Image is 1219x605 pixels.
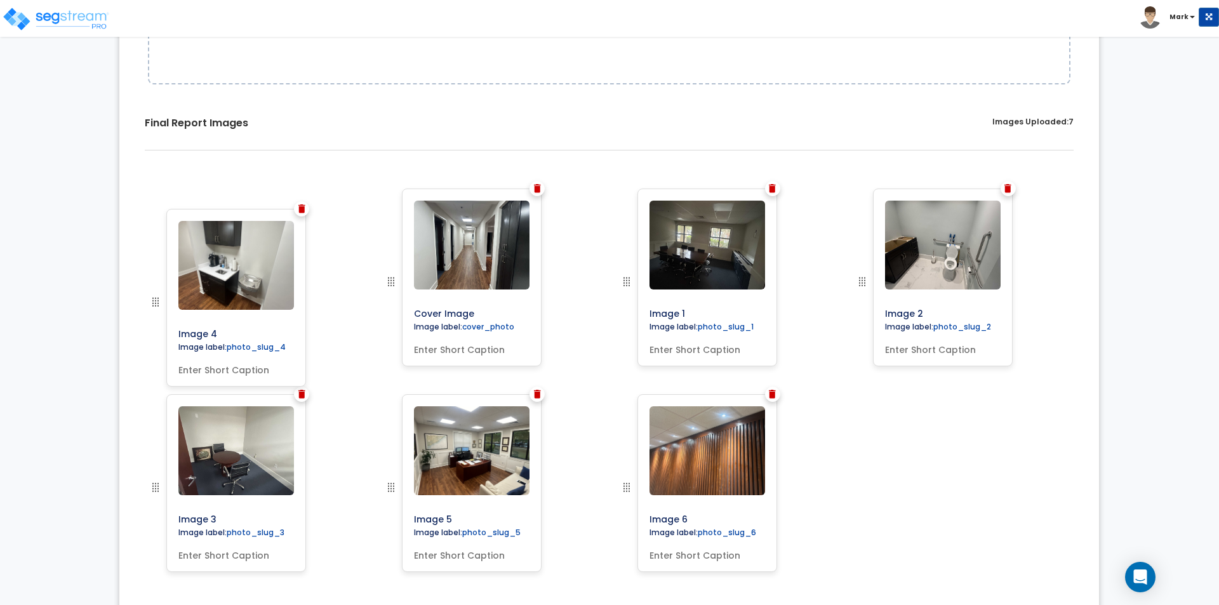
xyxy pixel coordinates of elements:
input: Enter Short Caption [173,544,299,562]
img: drag handle [619,480,634,495]
label: photo_slug_5 [462,527,521,538]
img: Trash Icon [534,390,541,399]
input: Enter Short Caption [644,544,770,562]
label: Image label: [409,527,526,541]
img: Trash Icon [298,204,305,213]
input: Enter Short Caption [173,359,299,376]
label: photo_slug_2 [933,321,991,332]
label: Final Report Images [145,116,248,131]
img: drag handle [148,480,163,495]
b: Mark [1169,12,1189,22]
label: photo_slug_6 [698,527,756,538]
label: Image label: [173,527,290,541]
img: Trash Icon [769,184,776,193]
label: Image label: [173,342,291,356]
div: Open Intercom Messenger [1125,562,1156,592]
input: Enter Short Caption [644,338,770,356]
img: drag handle [855,274,870,289]
img: avatar.png [1139,6,1161,29]
img: logo_pro_r.png [2,6,110,32]
label: Image label: [409,321,519,335]
label: photo_slug_1 [698,321,754,332]
img: Trash Icon [534,184,541,193]
img: drag handle [148,295,163,310]
input: Enter Short Caption [409,544,535,562]
span: 7 [1069,116,1074,127]
label: Image label: [644,321,759,335]
label: Image label: [644,527,761,541]
img: drag handle [383,274,399,289]
img: drag handle [619,274,634,289]
label: cover_photo [462,321,514,332]
img: Trash Icon [769,390,776,399]
label: Images Uploaded: [992,116,1074,131]
img: Trash Icon [1004,184,1011,193]
label: photo_slug_4 [227,342,286,352]
label: Image label: [880,321,996,335]
input: Enter Short Caption [409,338,535,356]
img: drag handle [383,480,399,495]
input: Enter Short Caption [880,338,1006,356]
label: photo_slug_3 [227,527,284,538]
